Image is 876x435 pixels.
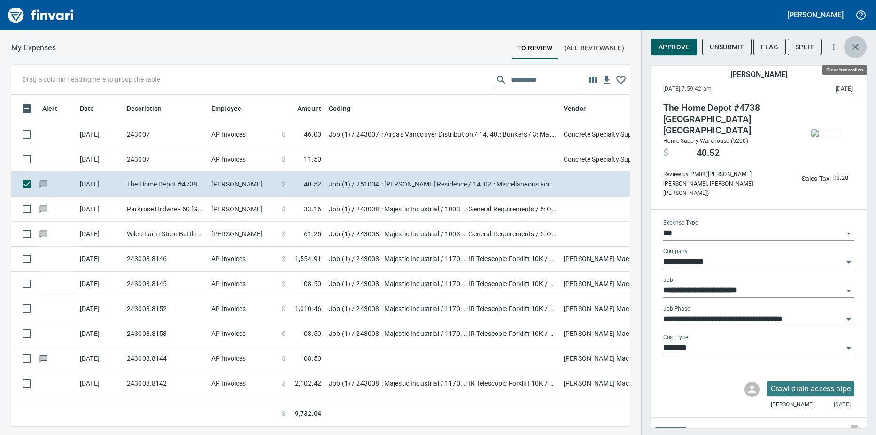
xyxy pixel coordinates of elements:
td: [PERSON_NAME] Machinery Co (1-10794) [560,247,654,272]
span: Alert [42,103,57,114]
span: Amount [285,103,321,114]
td: C&E Rentals (1-38058) [560,396,654,421]
label: Company [663,249,688,254]
span: Home Supply Warehouse (5200) [663,138,748,144]
button: Open [842,284,855,297]
button: Click to remember these column choices [614,73,628,87]
td: [PERSON_NAME] [208,197,278,222]
span: Description [127,103,174,114]
label: Cost Type [663,334,689,340]
span: Alert [42,103,70,114]
td: [DATE] [76,247,123,272]
span: 61.25 [304,229,321,239]
td: AP Invoices [208,147,278,172]
span: Vendor [564,103,598,114]
span: $ [282,155,286,164]
td: AP Invoices [208,272,278,296]
td: [PERSON_NAME] [208,172,278,197]
span: $ [282,204,286,214]
td: [DATE] [76,396,123,421]
td: AP Invoices [208,122,278,147]
span: 3.28 [837,173,849,184]
td: [PERSON_NAME] [208,222,278,247]
td: 243008.8153 [123,321,208,346]
span: Coding [329,103,363,114]
p: Drag a column heading here to group the table [23,75,160,84]
td: [DATE] [76,172,123,197]
span: $ [282,179,286,189]
span: 40.52 [304,179,321,189]
span: Date [80,103,107,114]
span: Has messages [39,206,48,212]
nav: breadcrumb [11,42,56,54]
td: Job (1) / 243008.: Majestic Industrial / 1170. .: IR Telescopic Forklift 10K / 5: Other [325,272,560,296]
td: Concrete Specialty Supply (6-10231) [560,147,654,172]
td: 243007 [123,147,208,172]
td: Job (1) / 243008.: Majestic Industrial / 1003. .: General Requirements / 5: Other [325,197,560,222]
span: Review by: PM08 ([PERSON_NAME], [PERSON_NAME], [PERSON_NAME], [PERSON_NAME]) [663,170,791,198]
td: Wilco Farm Store Battle Ground [GEOGRAPHIC_DATA] [123,222,208,247]
span: $ [282,254,286,264]
button: More [823,37,844,57]
td: Job (1) / 243008.: Majestic Industrial / 1170. .: IR Telescopic Forklift 10K / 5: Other [325,321,560,346]
td: [DATE] [76,122,123,147]
span: 2,102.42 [295,379,321,388]
span: 108.50 [300,354,321,363]
td: [DATE] [76,272,123,296]
span: 108.50 [300,329,321,338]
td: [PERSON_NAME] Machinery Co (1-10794) [560,371,654,396]
button: Open [842,313,855,326]
td: [DATE] [76,346,123,371]
label: Expense Type [663,220,698,225]
span: [DATE] [774,85,853,94]
td: [PERSON_NAME] Machinery Co (1-10794) [560,272,654,296]
td: [DATE] [76,197,123,222]
button: Split [788,39,822,56]
td: AP Invoices [208,296,278,321]
button: Unsubmit [702,39,752,56]
span: 46.00 [304,130,321,139]
span: Has messages [39,231,48,237]
td: 243008.8146 [123,247,208,272]
td: 243007 [123,122,208,147]
p: Sales Tax: [802,174,831,183]
td: AP Invoices [208,321,278,346]
td: 243008.8152 [123,296,208,321]
td: Job (1) / 254002. 01: [GEOGRAPHIC_DATA] / 1170. .: IR Telescopic Forklift 10K / 5: Other [325,396,560,421]
td: Job (1) / 243008.: Majestic Industrial / 1170. .: IR Telescopic Forklift 10K / 5: Other [325,296,560,321]
span: $ [282,354,286,363]
td: AP Invoices [208,247,278,272]
td: [PERSON_NAME] Machinery Co (1-10794) [560,296,654,321]
span: $ [282,409,286,419]
button: Flag [753,39,786,56]
span: $ [663,148,668,159]
td: [PERSON_NAME] Machinery Co (1-10794) [560,321,654,346]
span: $ [282,304,286,313]
td: [PERSON_NAME] Machinery Co (1-10794) [560,346,654,371]
td: AP Invoices [208,371,278,396]
span: Approve [659,41,690,53]
a: Finvari [6,4,76,26]
td: [DATE] [76,222,123,247]
td: Parkrose Hrdwre - 60 [GEOGRAPHIC_DATA] [GEOGRAPHIC_DATA] [123,197,208,222]
span: Coding [329,103,350,114]
button: [PERSON_NAME] [785,8,846,22]
h5: [PERSON_NAME] [730,70,787,79]
td: Job (1) / 243008.: Majestic Industrial / 1170. .: IR Telescopic Forklift 10K / 5: Other [325,371,560,396]
p: My Expenses [11,42,56,54]
p: Crawl drain access pipe [771,383,851,395]
span: (All Reviewable) [564,42,624,54]
span: 33.16 [304,204,321,214]
td: The Home Depot #4738 [GEOGRAPHIC_DATA] [GEOGRAPHIC_DATA] [123,172,208,197]
h4: The Home Depot #4738 [GEOGRAPHIC_DATA] [GEOGRAPHIC_DATA] [663,102,791,136]
span: 40.52 [697,148,720,159]
img: receipts%2Ftapani%2F2025-09-26%2FQPWK9je5ByVHn0o9pIm7esZEkUA2__JZu1H6brhSueuiW1iBRr_thumb.jpg [811,129,841,137]
span: 11.50 [304,155,321,164]
span: Flag [761,41,778,53]
span: $ [282,229,286,239]
button: Choose columns to display [586,73,600,87]
span: AI confidence: 99.0% [833,173,848,184]
td: [DATE] [76,321,123,346]
span: 9,732.04 [295,409,321,419]
span: Employee [211,103,241,114]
